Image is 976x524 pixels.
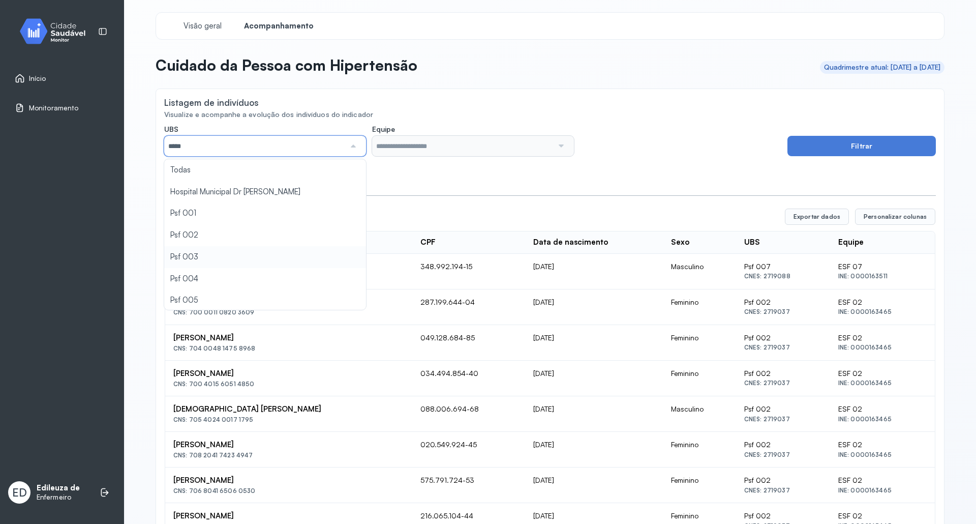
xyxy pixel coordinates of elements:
[37,493,80,502] p: Enfermeiro
[412,325,525,361] td: 049.128.684-85
[412,468,525,503] td: 575.791.724-53
[173,345,404,352] div: CNS: 704 0048 1475 8968
[744,298,822,307] div: Psf 002
[838,440,927,449] div: ESF 02
[838,308,927,315] div: INE: 0000163465
[744,511,822,520] div: Psf 002
[184,21,222,31] span: Visão geral
[744,451,822,458] div: CNES: 2719037
[838,333,927,342] div: ESF 02
[663,396,736,432] td: Masculino
[412,254,525,289] td: 348.992.194-15
[838,451,927,458] div: INE: 0000163465
[164,289,366,311] li: Psf 005
[173,511,404,521] div: [PERSON_NAME]
[838,476,927,485] div: ESF 02
[12,486,27,499] span: ED
[663,361,736,396] td: Feminino
[663,468,736,503] td: Feminino
[173,404,404,414] div: [DEMOGRAPHIC_DATA] [PERSON_NAME]
[525,432,663,468] td: [DATE]
[744,487,822,494] div: CNES: 2719037
[855,209,935,225] button: Personalizar colunas
[838,298,927,307] div: ESF 02
[164,268,366,290] li: Psf 004
[838,487,927,494] div: INE: 0000163465
[744,344,822,351] div: CNES: 2719037
[244,21,314,31] span: Acompanhamento
[164,246,366,268] li: Psf 003
[744,308,822,315] div: CNES: 2719037
[838,404,927,414] div: ESF 02
[173,487,404,494] div: CNS: 706 8041 6506 0530
[173,333,404,343] div: [PERSON_NAME]
[864,213,927,221] span: Personalizar colunas
[15,103,109,113] a: Monitoramento
[173,381,404,388] div: CNS: 700 4015 6051 4850
[165,212,777,221] div: 2780 registros encontrados
[838,380,927,387] div: INE: 0000163465
[838,511,927,520] div: ESF 02
[744,238,760,247] div: UBS
[412,289,525,325] td: 287.199.644-04
[744,333,822,342] div: Psf 002
[525,325,663,361] td: [DATE]
[838,416,927,423] div: INE: 0000163465
[11,16,102,46] img: monitor.svg
[525,254,663,289] td: [DATE]
[744,440,822,449] div: Psf 002
[412,396,525,432] td: 088.006.694-68
[744,404,822,414] div: Psf 002
[744,476,822,485] div: Psf 002
[412,432,525,468] td: 020.549.924-45
[29,74,46,83] span: Início
[663,325,736,361] td: Feminino
[173,416,404,423] div: CNS: 705 4024 0017 1795
[164,159,366,181] li: Todas
[164,97,259,108] div: Listagem de indivíduos
[525,396,663,432] td: [DATE]
[37,483,80,493] p: Edileuza de
[173,476,404,485] div: [PERSON_NAME]
[744,262,822,271] div: Psf 007
[838,273,927,280] div: INE: 0000163511
[744,380,822,387] div: CNES: 2719037
[744,416,822,423] div: CNES: 2719037
[525,468,663,503] td: [DATE]
[525,361,663,396] td: [DATE]
[671,238,690,247] div: Sexo
[785,209,849,225] button: Exportar dados
[164,125,178,134] span: UBS
[173,309,404,316] div: CNS: 700 0011 0820 3609
[824,63,941,72] div: Quadrimestre atual: [DATE] a [DATE]
[412,361,525,396] td: 034.494.854-40
[838,344,927,351] div: INE: 0000163465
[663,289,736,325] td: Feminino
[164,224,366,246] li: Psf 002
[787,136,936,156] button: Filtrar
[173,440,404,450] div: [PERSON_NAME]
[420,238,436,247] div: CPF
[838,238,864,247] div: Equipe
[156,56,417,74] p: Cuidado da Pessoa com Hipertensão
[173,369,404,379] div: [PERSON_NAME]
[164,110,936,119] div: Visualize e acompanhe a evolução dos indivíduos do indicador
[744,273,822,280] div: CNES: 2719088
[29,104,78,112] span: Monitoramento
[838,369,927,378] div: ESF 02
[164,202,366,224] li: Psf 001
[533,238,608,247] div: Data de nascimento
[663,254,736,289] td: Masculino
[663,432,736,468] td: Feminino
[838,262,927,271] div: ESF 07
[525,289,663,325] td: [DATE]
[15,73,109,83] a: Início
[173,452,404,459] div: CNS: 708 2041 7423 4947
[164,181,366,203] li: Hospital Municipal Dr [PERSON_NAME]
[744,369,822,378] div: Psf 002
[372,125,395,134] span: Equipe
